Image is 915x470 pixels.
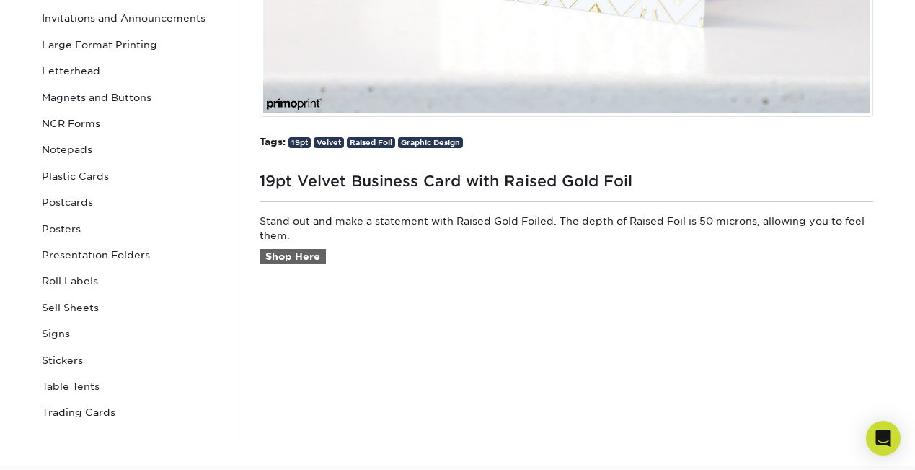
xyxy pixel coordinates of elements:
[36,189,231,215] a: Postcards
[866,421,901,456] div: Open Intercom Messenger
[288,137,311,148] a: 19pt
[36,295,231,321] a: Sell Sheets
[36,58,231,84] a: Letterhead
[260,249,326,265] a: Shop Here
[36,110,231,136] a: NCR Forms
[36,163,231,189] a: Plastic Cards
[347,137,395,148] a: Raised Foil
[36,136,231,162] a: Notepads
[260,293,873,443] iframe: fb:comments Facebook Social Plugin
[36,373,231,399] a: Table Tents
[36,5,231,31] a: Invitations and Announcements
[36,321,231,347] a: Signs
[260,214,873,282] p: Stand out and make a statement with Raised Gold Foiled. The depth of Raised Foil is 50 microns, a...
[36,242,231,268] a: Presentation Folders
[314,137,344,148] a: Velvet
[260,136,286,147] strong: Tags:
[36,32,231,58] a: Large Format Printing
[36,84,231,110] a: Magnets and Buttons
[36,268,231,294] a: Roll Labels
[398,137,463,148] a: Graphic Design
[36,347,231,373] a: Stickers
[36,216,231,242] a: Posters
[260,167,873,190] h1: 19pt Velvet Business Card with Raised Gold Foil
[36,399,231,425] a: Trading Cards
